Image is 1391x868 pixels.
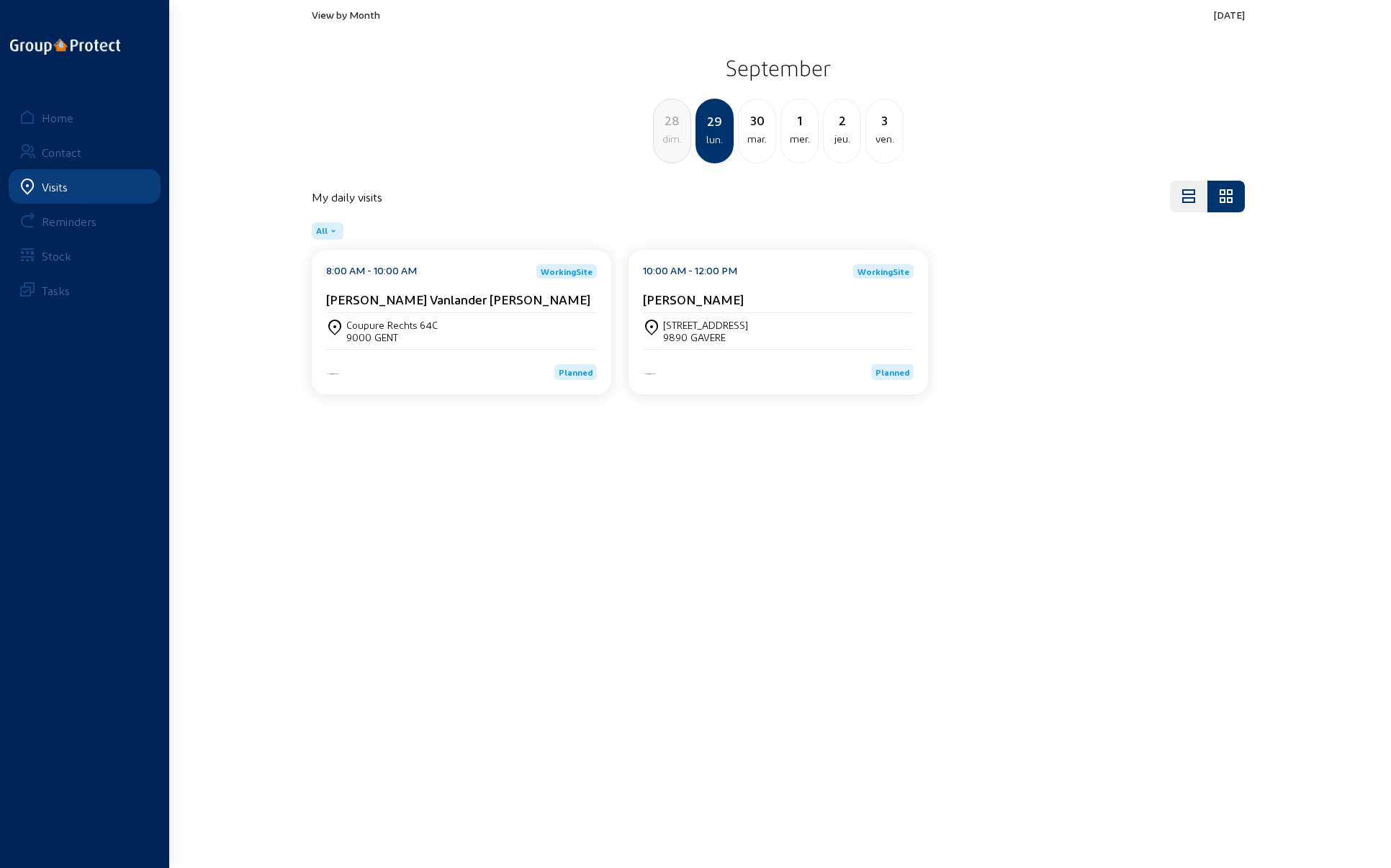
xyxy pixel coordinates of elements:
[42,180,68,194] div: Visits
[643,372,657,376] img: Energy Protect HVAC
[875,367,909,377] span: Planned
[739,130,775,148] div: mar.
[42,249,71,263] div: Stock
[326,264,417,279] div: 8:00 AM - 10:00 AM
[42,214,96,228] div: Reminders
[312,9,380,21] span: View by Month
[42,284,70,297] div: Tasks
[866,110,903,130] div: 3
[654,130,690,148] div: dim.
[541,267,593,276] span: WorkingSite
[42,111,73,125] div: Home
[326,291,590,307] cam-card-title: [PERSON_NAME] Vanlander [PERSON_NAME]
[312,190,382,204] h4: My daily visits
[781,130,818,148] div: mer.
[643,291,744,307] cam-card-title: [PERSON_NAME]
[739,110,775,130] div: 30
[697,111,732,131] div: 29
[559,367,593,377] span: Planned
[9,169,161,204] a: Visits
[857,267,909,276] span: WorkingSite
[316,225,328,237] span: All
[312,50,1245,86] h2: September
[824,110,860,130] div: 2
[866,130,903,148] div: ven.
[663,331,748,343] div: 9890 GAVERE
[824,130,860,148] div: jeu.
[1214,9,1245,21] span: [DATE]
[346,319,438,331] div: Coupure Rechts 64C
[9,100,161,135] a: Home
[42,145,81,159] div: Contact
[326,372,341,376] img: Energy Protect HVAC
[643,264,737,279] div: 10:00 AM - 12:00 PM
[10,39,120,55] img: logo-oneline.png
[9,238,161,273] a: Stock
[654,110,690,130] div: 28
[663,319,748,331] div: [STREET_ADDRESS]
[9,273,161,307] a: Tasks
[9,135,161,169] a: Contact
[9,204,161,238] a: Reminders
[781,110,818,130] div: 1
[697,131,732,148] div: lun.
[346,331,438,343] div: 9000 GENT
